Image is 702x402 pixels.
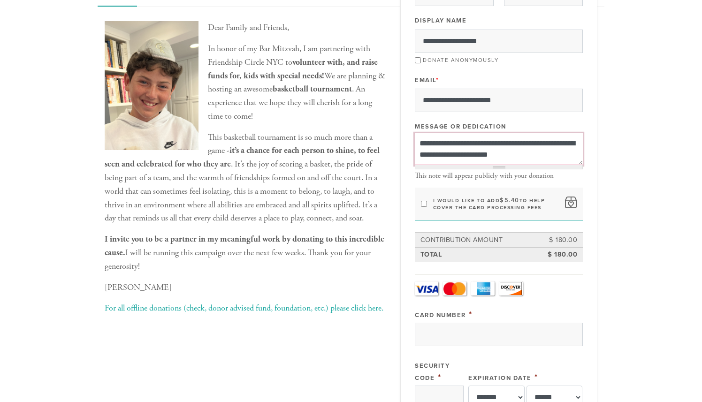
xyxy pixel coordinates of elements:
b: it’s a chance for each person to shine, to feel seen and celebrated for who they are [105,145,380,169]
p: This basketball tournament is so much more than a game - . It’s the joy of scoring a basket, the ... [105,131,386,226]
td: $ 180.00 [536,248,579,261]
a: Visa [415,281,438,296]
p: [PERSON_NAME] [105,281,386,295]
td: $ 180.00 [536,234,579,247]
label: Security Code [415,362,450,381]
div: This note will appear publicly with your donation [415,172,583,180]
td: Total [419,248,537,261]
b: volunteer with, and raise funds for, kids with special needs! [208,57,378,81]
label: Message or dedication [415,122,506,131]
label: Card Number [415,311,466,319]
td: Contribution Amount [419,234,537,247]
b: basketball tournament [273,83,352,94]
span: This field is required. [469,309,473,319]
span: $ [500,197,504,204]
span: This field is required. [534,372,538,382]
label: Donate Anonymously [423,57,498,63]
label: I would like to add to help cover the card processing fees [433,197,559,211]
label: Email [415,76,439,84]
label: Display Name [415,16,466,25]
b: I invite you to be a partner in my meaningful work by donating to this incredible cause. [105,234,384,258]
p: Dear Family and Friends, [105,21,386,35]
label: Expiration Date [468,374,532,382]
a: MasterCard [443,281,466,296]
p: I will be running this campaign over the next few weeks. Thank you for your generosity! [105,233,386,273]
span: 5.40 [504,197,519,204]
a: For all offline donations (check, donor advised fund, foundation, etc.) please click here. [105,303,383,313]
a: Amex [471,281,495,296]
a: Discover [499,281,523,296]
span: This field is required. [438,372,442,382]
span: This field is required. [436,76,439,84]
p: In honor of my Bar Mitzvah, I am partnering with Friendship Circle NYC to We are planning & hosti... [105,42,386,123]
